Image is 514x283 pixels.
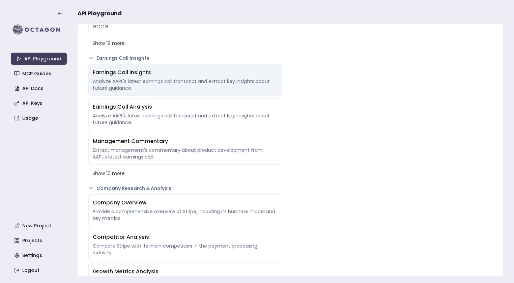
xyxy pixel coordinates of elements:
[11,249,67,261] a: Settings
[93,233,278,241] div: Competitor Analysis
[11,112,67,124] a: Usage
[11,264,67,276] a: Logout
[88,37,282,49] button: Show 19 more
[88,185,282,192] button: Company Research & Analysis
[88,167,282,179] button: Show 10 more
[93,208,278,222] div: Provide a comprehensive overview of Stripe, including its business model and key metrics.
[78,9,122,18] span: API Playground
[93,243,278,256] div: Compare Stripe with its main competitors in the payment processing industry.
[88,55,282,61] button: Earnings Call Insights
[93,137,278,145] div: Management Commentary
[93,112,278,126] div: Analyze AAPL's latest earnings call transcript and extract key insights about future guidance.
[11,82,67,94] a: API Docs
[11,220,67,232] a: New Project
[93,147,278,160] div: Extract management's commentary about product development from AAPL's latest earnings call.
[11,97,67,109] a: API Keys
[93,267,278,276] div: Growth Metrics Analysis
[11,67,67,80] a: MCP Guides
[11,23,67,36] img: logo-rect-yK7x_WSZ.svg
[11,234,67,247] a: Projects
[11,53,67,65] a: API Playground
[93,199,278,207] div: Company Overview
[93,78,278,91] div: Analyze AAPL's latest earnings call transcript and extract key insights about future guidance.
[93,68,278,77] div: Earnings Call Insights
[93,103,278,111] div: Earnings Call Analysis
